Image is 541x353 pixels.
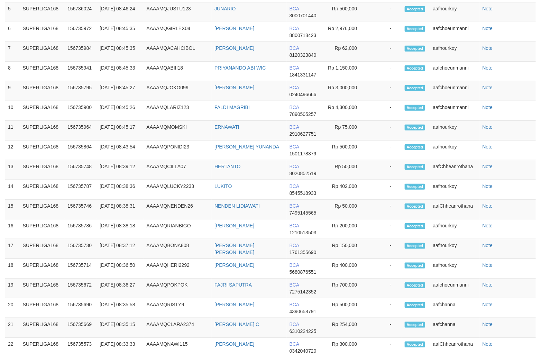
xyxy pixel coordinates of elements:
td: - [367,141,402,160]
span: BCA [290,223,299,228]
span: BCA [290,341,299,347]
a: Note [483,262,493,268]
td: [DATE] 08:35:15 [97,318,144,338]
td: [DATE] 08:36:50 [97,259,144,279]
td: [DATE] 08:45:35 [97,42,144,62]
td: Rp 50,000 [324,200,367,219]
td: AAAAMQLARIZ123 [144,101,212,121]
a: [PERSON_NAME] [214,45,254,51]
span: 1761355690 [290,250,317,255]
td: AAAAMQBONA808 [144,239,212,259]
td: SUPERLIGA168 [20,42,65,62]
td: AAAAMQABIII18 [144,62,212,81]
td: [DATE] 08:36:27 [97,279,144,298]
span: 8545518933 [290,190,317,196]
td: [DATE] 08:39:12 [97,160,144,180]
td: aafchoeunmanni [430,279,480,298]
td: 156735900 [65,101,97,121]
span: Accepted [405,164,425,170]
a: FAJRI SAPUTRA [214,282,252,288]
td: AAAAMQMOMSKI [144,121,212,141]
a: JUNARIO [214,6,236,11]
td: AAAAMQNENDEN26 [144,200,212,219]
a: [PERSON_NAME] [PERSON_NAME] [214,243,254,255]
span: 8120323840 [290,52,317,58]
td: - [367,219,402,239]
span: Accepted [405,125,425,130]
td: aafChheanrothana [430,160,480,180]
td: SUPERLIGA168 [20,22,65,42]
span: BCA [290,203,299,209]
td: - [367,42,402,62]
span: Accepted [405,203,425,209]
td: SUPERLIGA168 [20,219,65,239]
td: 19 [5,279,20,298]
td: Rp 200,000 [324,219,367,239]
td: - [367,259,402,279]
td: 9 [5,81,20,101]
td: 156736024 [65,2,97,22]
td: [DATE] 08:45:17 [97,121,144,141]
span: 8800718423 [290,33,317,38]
a: Note [483,223,493,228]
td: Rp 500,000 [324,298,367,318]
td: - [367,318,402,338]
a: [PERSON_NAME] C [214,322,259,327]
span: BCA [290,302,299,307]
span: BCA [290,65,299,71]
span: Accepted [405,184,425,190]
span: 1210513503 [290,230,317,235]
a: Note [483,183,493,189]
td: Rp 75,000 [324,121,367,141]
td: SUPERLIGA168 [20,279,65,298]
td: 6 [5,22,20,42]
td: SUPERLIGA168 [20,81,65,101]
td: [DATE] 08:45:26 [97,101,144,121]
span: Accepted [405,282,425,288]
a: Note [483,341,493,347]
td: 18 [5,259,20,279]
td: 156735669 [65,318,97,338]
td: aafhourkoy [430,121,480,141]
td: Rp 4,300,000 [324,101,367,121]
td: AAAAMQHERI2292 [144,259,212,279]
a: [PERSON_NAME] [214,341,254,347]
td: 156735714 [65,259,97,279]
td: Rp 402,000 [324,180,367,200]
td: 7 [5,42,20,62]
td: [DATE] 08:35:58 [97,298,144,318]
td: SUPERLIGA168 [20,200,65,219]
td: - [367,121,402,141]
td: 156735941 [65,62,97,81]
td: aafhourkoy [430,239,480,259]
td: aafhourkoy [430,42,480,62]
td: 156735730 [65,239,97,259]
td: AAAAMQACAHCIBOL [144,42,212,62]
td: SUPERLIGA168 [20,259,65,279]
td: - [367,101,402,121]
td: Rp 500,000 [324,2,367,22]
td: - [367,2,402,22]
span: BCA [290,105,299,110]
td: 10 [5,101,20,121]
td: 17 [5,239,20,259]
td: SUPERLIGA168 [20,318,65,338]
td: [DATE] 08:38:36 [97,180,144,200]
a: PRIYANANDO ABI WIC [214,65,266,71]
td: aafchoeunmanni [430,22,480,42]
td: - [367,62,402,81]
a: Note [483,203,493,209]
span: BCA [290,124,299,130]
td: AAAAMQCLARA2374 [144,318,212,338]
td: Rp 50,000 [324,160,367,180]
span: Accepted [405,263,425,269]
td: 156735786 [65,219,97,239]
span: BCA [290,85,299,90]
td: aafhourkoy [430,2,480,22]
span: BCA [290,144,299,150]
td: - [367,180,402,200]
a: [PERSON_NAME] [214,26,254,31]
span: BCA [290,6,299,11]
td: AAAAMQLUCKY2233 [144,180,212,200]
span: BCA [290,164,299,169]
